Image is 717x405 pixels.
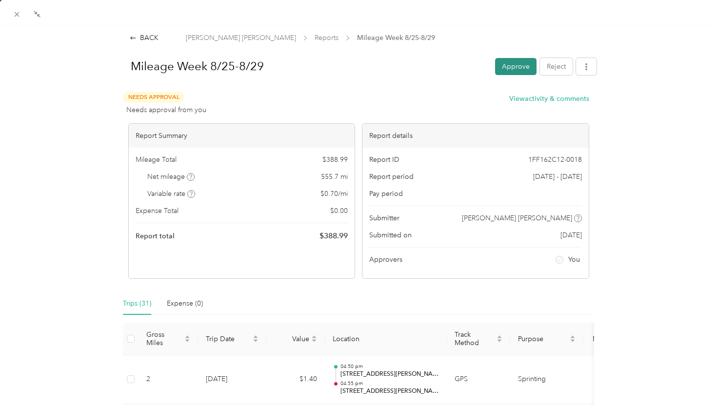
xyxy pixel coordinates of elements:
[528,154,582,165] span: 1FF162C12-0018
[147,189,195,199] span: Variable rate
[369,213,399,223] span: Submitter
[319,230,348,242] span: $ 388.99
[129,124,355,148] div: Report Summary
[139,323,198,355] th: Gross Miles
[266,323,325,355] th: Value
[560,230,582,240] span: [DATE]
[136,206,179,216] span: Expense Total
[340,370,439,379] p: [STREET_ADDRESS][PERSON_NAME]
[509,94,589,104] button: Viewactivity & comments
[340,363,439,370] p: 04:50 pm
[139,355,198,404] td: 2
[136,154,177,165] span: Mileage Total
[266,355,325,404] td: $1.40
[136,231,175,241] span: Report total
[510,323,583,355] th: Purpose
[447,355,510,404] td: GPS
[340,387,439,396] p: [STREET_ADDRESS][PERSON_NAME]
[533,172,582,182] span: [DATE] - [DATE]
[315,33,339,43] span: Reports
[206,335,251,343] span: Trip Date
[120,55,488,78] h1: Mileage Week 8/25-8/29
[184,334,190,340] span: caret-up
[455,330,495,347] span: Track Method
[198,323,266,355] th: Trip Date
[497,338,502,344] span: caret-down
[462,213,572,223] span: [PERSON_NAME] [PERSON_NAME]
[253,334,259,340] span: caret-up
[126,105,206,115] span: Needs approval from you
[518,335,568,343] span: Purpose
[340,380,439,387] p: 04:55 pm
[570,338,576,344] span: caret-down
[123,298,151,309] div: Trips (31)
[369,154,399,165] span: Report ID
[497,334,502,340] span: caret-up
[662,350,717,405] iframe: Everlance-gr Chat Button Frame
[184,338,190,344] span: caret-down
[322,154,348,165] span: $ 388.99
[369,230,412,240] span: Submitted on
[510,355,583,404] td: Sprinting
[357,33,435,43] span: Mileage Week 8/25-8/29
[330,206,348,216] span: $ 0.00
[495,58,537,75] button: Approve
[320,189,348,199] span: $ 0.70 / mi
[311,334,317,340] span: caret-up
[146,330,182,347] span: Gross Miles
[130,33,159,43] div: BACK
[369,172,414,182] span: Report period
[274,335,309,343] span: Value
[362,124,589,148] div: Report details
[198,355,266,404] td: [DATE]
[147,172,195,182] span: Net mileage
[167,298,203,309] div: Expense (0)
[186,33,296,43] span: [PERSON_NAME] [PERSON_NAME]
[253,338,259,344] span: caret-down
[321,172,348,182] span: 555.7 mi
[570,334,576,340] span: caret-up
[369,254,402,265] span: Approvers
[583,323,620,355] th: Notes
[568,254,580,265] span: You
[325,323,447,355] th: Location
[540,58,573,75] button: Reject
[369,189,403,199] span: Pay period
[123,92,184,103] span: Needs Approval
[311,338,317,344] span: caret-down
[447,323,510,355] th: Track Method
